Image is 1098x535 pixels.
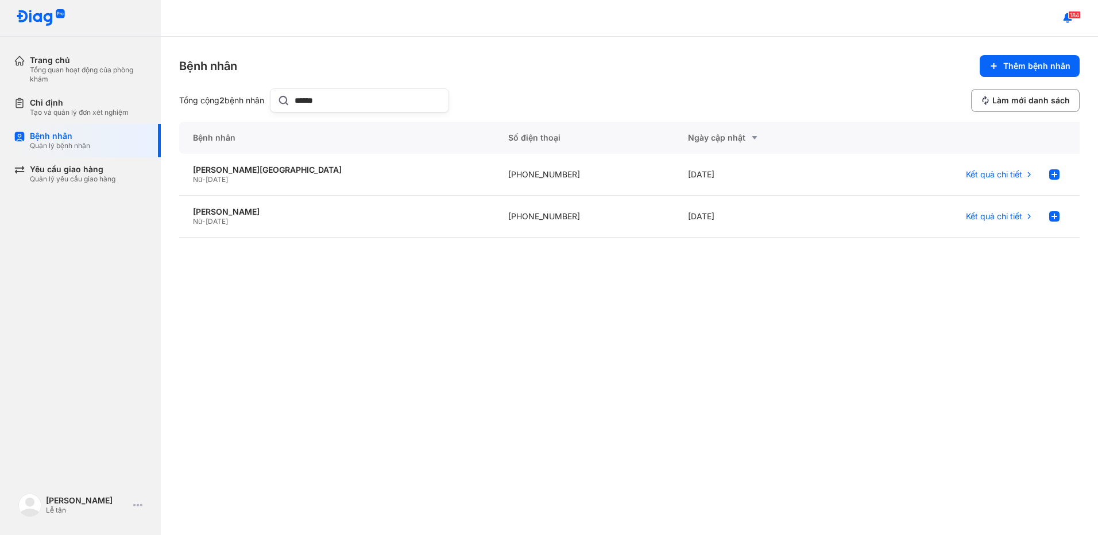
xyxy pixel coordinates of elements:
[971,89,1080,112] button: Làm mới danh sách
[966,169,1022,180] span: Kết quả chi tiết
[193,175,202,184] span: Nữ
[674,154,855,196] div: [DATE]
[30,108,129,117] div: Tạo và quản lý đơn xét nghiệm
[992,95,1070,106] span: Làm mới danh sách
[30,98,129,108] div: Chỉ định
[30,175,115,184] div: Quản lý yêu cầu giao hàng
[30,55,147,65] div: Trang chủ
[179,58,237,74] div: Bệnh nhân
[206,175,228,184] span: [DATE]
[193,207,481,217] div: [PERSON_NAME]
[494,154,675,196] div: [PHONE_NUMBER]
[206,217,228,226] span: [DATE]
[193,165,481,175] div: [PERSON_NAME][GEOGRAPHIC_DATA]
[202,217,206,226] span: -
[674,196,855,238] div: [DATE]
[30,141,90,150] div: Quản lý bệnh nhân
[494,122,675,154] div: Số điện thoại
[980,55,1080,77] button: Thêm bệnh nhân
[202,175,206,184] span: -
[30,65,147,84] div: Tổng quan hoạt động của phòng khám
[966,211,1022,222] span: Kết quả chi tiết
[46,495,129,506] div: [PERSON_NAME]
[494,196,675,238] div: [PHONE_NUMBER]
[18,494,41,517] img: logo
[1003,61,1070,71] span: Thêm bệnh nhân
[46,506,129,515] div: Lễ tân
[30,131,90,141] div: Bệnh nhân
[688,131,841,145] div: Ngày cập nhật
[219,95,225,105] span: 2
[1068,11,1081,19] span: 184
[179,95,265,106] div: Tổng cộng bệnh nhân
[16,9,65,27] img: logo
[179,122,494,154] div: Bệnh nhân
[193,217,202,226] span: Nữ
[30,164,115,175] div: Yêu cầu giao hàng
